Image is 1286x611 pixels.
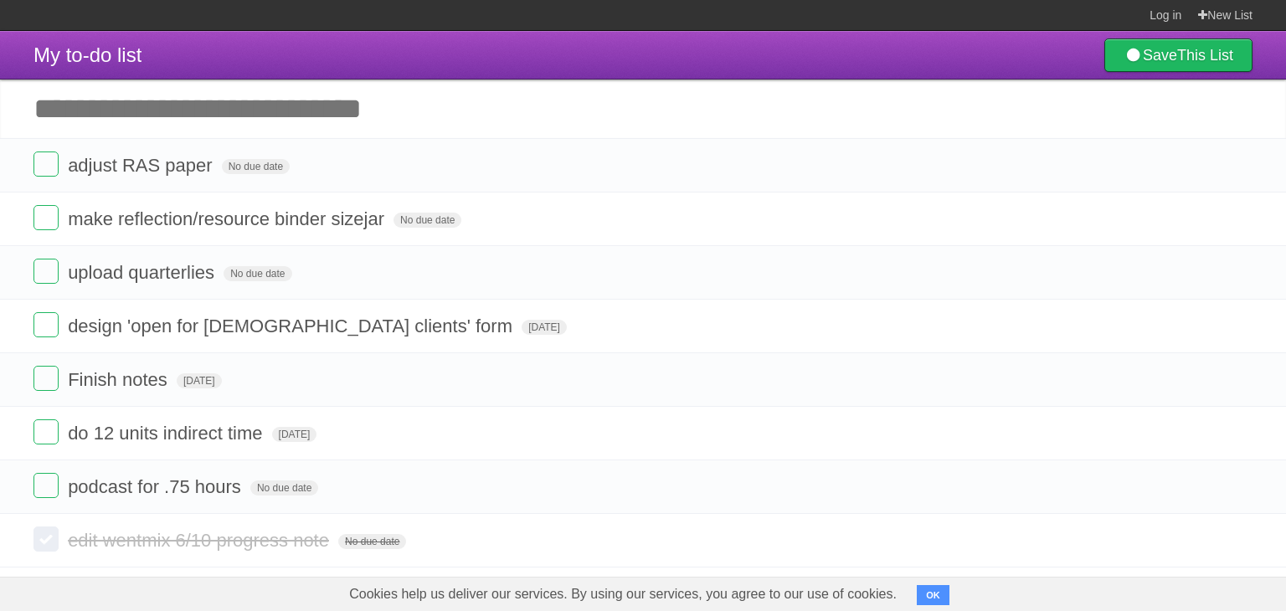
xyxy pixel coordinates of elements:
span: Cookies help us deliver our services. By using our services, you agree to our use of cookies. [332,578,913,611]
span: adjust RAS paper [68,155,216,176]
span: [DATE] [272,427,317,442]
span: [DATE] [177,373,222,388]
span: podcast for .75 hours [68,476,245,497]
button: OK [917,585,949,605]
span: No due date [222,159,290,174]
label: Done [33,151,59,177]
label: Done [33,526,59,552]
label: Done [33,312,59,337]
span: upload quarterlies [68,262,219,283]
label: Done [33,473,59,498]
span: make reflection/resource binder sizejar [68,208,388,229]
span: No due date [224,266,291,281]
span: do 12 units indirect time [68,423,266,444]
span: No due date [394,213,461,228]
label: Done [33,205,59,230]
span: No due date [250,480,318,495]
span: No due date [338,534,406,549]
a: SaveThis List [1104,39,1253,72]
label: Done [33,366,59,391]
b: This List [1177,47,1233,64]
span: My to-do list [33,44,141,66]
span: [DATE] [522,320,567,335]
label: Done [33,419,59,444]
span: Finish notes [68,369,172,390]
label: Done [33,259,59,284]
span: edit wentmix 6/10 progress note [68,530,333,551]
span: design 'open for [DEMOGRAPHIC_DATA] clients' form [68,316,517,336]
